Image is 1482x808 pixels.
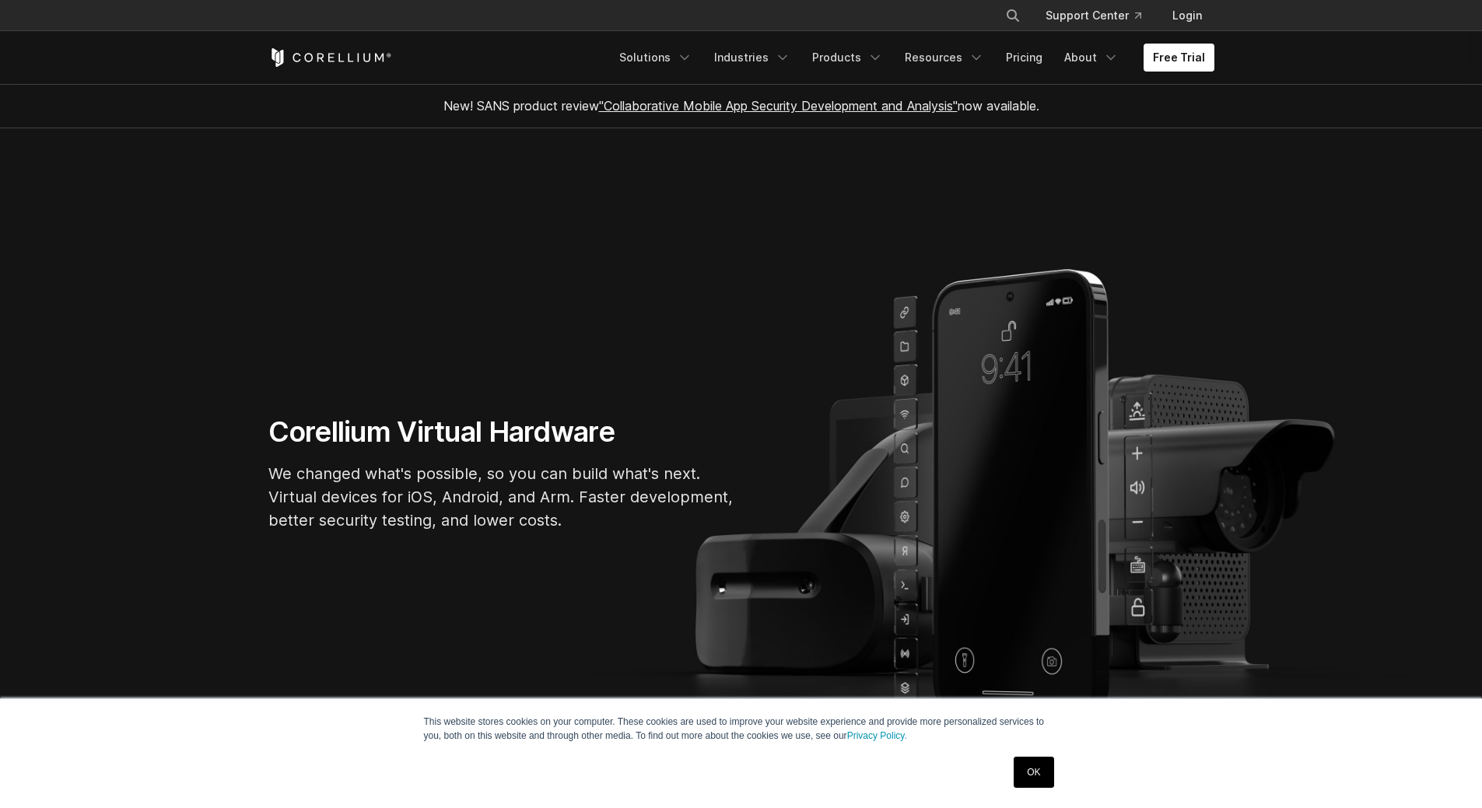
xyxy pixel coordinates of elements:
span: New! SANS product review now available. [443,98,1039,114]
div: Navigation Menu [610,44,1214,72]
p: We changed what's possible, so you can build what's next. Virtual devices for iOS, Android, and A... [268,462,735,532]
a: Login [1160,2,1214,30]
a: Products [803,44,892,72]
button: Search [999,2,1027,30]
div: Navigation Menu [986,2,1214,30]
a: About [1055,44,1128,72]
a: Industries [705,44,800,72]
a: Privacy Policy. [847,730,907,741]
h1: Corellium Virtual Hardware [268,414,735,449]
a: Corellium Home [268,48,392,67]
a: Free Trial [1144,44,1214,72]
p: This website stores cookies on your computer. These cookies are used to improve your website expe... [424,715,1059,743]
a: Resources [895,44,993,72]
a: Solutions [610,44,702,72]
a: "Collaborative Mobile App Security Development and Analysis" [599,98,958,114]
a: Pricing [997,44,1052,72]
a: OK [1014,757,1053,788]
a: Support Center [1033,2,1154,30]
